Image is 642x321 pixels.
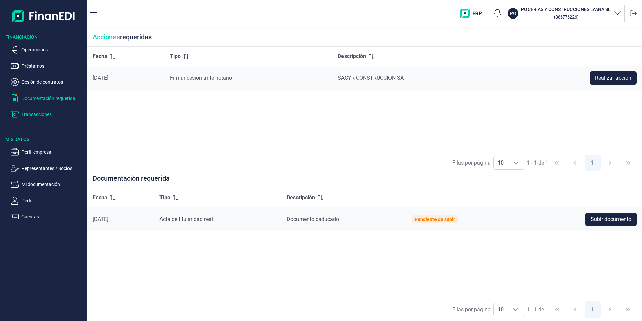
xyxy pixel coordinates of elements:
[460,9,487,18] img: erp
[11,148,85,156] button: Perfil empresa
[21,197,85,205] p: Perfil
[567,155,583,171] button: Previous Page
[93,52,107,60] span: Fecha
[452,306,491,314] div: Filas por página
[21,213,85,221] p: Cuentas
[554,14,578,20] small: Copiar cif
[494,156,508,169] span: 10
[620,301,636,318] button: Last Page
[527,307,548,312] span: 1 - 1 de 1
[11,46,85,54] button: Operaciones
[21,46,85,54] p: Operaciones
[602,301,618,318] button: Next Page
[521,6,611,13] h3: POCERIAS Y CONSTRUCCIONES LYANA SL
[287,193,315,202] span: Descripción
[620,155,636,171] button: Last Page
[527,160,548,166] span: 1 - 1 de 1
[170,75,232,81] span: Firmar cesión ante notario
[21,78,85,86] p: Cesión de contratos
[287,216,339,222] span: Documento caducado
[567,301,583,318] button: Previous Page
[591,215,631,223] span: Subir documento
[93,33,120,41] span: Acciones
[590,71,637,85] button: Realizar acción
[11,164,85,172] button: Representantes / Socios
[549,155,565,171] button: First Page
[508,156,524,169] div: Choose
[93,216,149,223] div: [DATE]
[508,6,622,21] button: POPOCERIAS Y CONSTRUCCIONES LYANA SL (B86776226)
[11,110,85,118] button: Transacciones
[87,28,642,47] div: requeridas
[11,78,85,86] button: Cesión de contratos
[415,217,455,222] div: Pendiente de subir
[21,94,85,102] p: Documentación requerida
[585,155,601,171] button: Page 1
[170,52,181,60] span: Tipo
[585,301,601,318] button: Page 1
[21,148,85,156] p: Perfil empresa
[21,62,85,70] p: Préstamos
[93,193,107,202] span: Fecha
[452,159,491,167] div: Filas por página
[508,303,524,316] div: Choose
[87,174,642,188] div: Documentación requerida
[11,197,85,205] button: Perfil
[21,180,85,188] p: Mi documentación
[585,213,637,226] button: Subir documento
[494,303,508,316] span: 10
[159,193,170,202] span: Tipo
[338,52,366,60] span: Descripción
[11,62,85,70] button: Préstamos
[93,75,159,81] div: [DATE]
[21,110,85,118] p: Transacciones
[11,213,85,221] button: Cuentas
[11,94,85,102] button: Documentación requerida
[12,5,75,27] img: Logo de aplicación
[21,164,85,172] p: Representantes / Socios
[602,155,618,171] button: Next Page
[595,74,631,82] span: Realizar acción
[510,10,516,17] p: PO
[159,216,213,222] span: Acta de titularidad real
[11,180,85,188] button: Mi documentación
[549,301,565,318] button: First Page
[338,75,404,81] span: SACYR CONSTRUCCION SA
